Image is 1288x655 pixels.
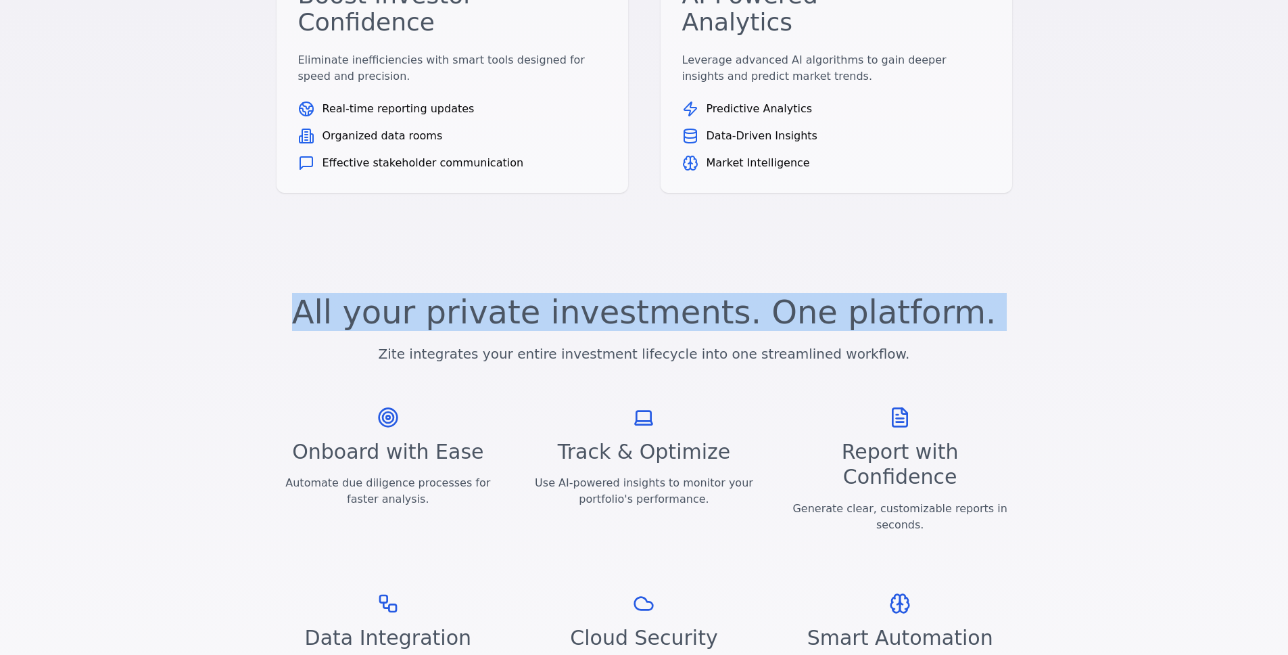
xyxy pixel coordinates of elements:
p: Leverage advanced AI algorithms to gain deeper insights and predict market trends. [682,52,991,85]
h3: Track & Optimize [532,439,756,465]
h3: Cloud Security [532,625,756,651]
h3: Report with Confidence [788,439,1012,490]
span: Organized data rooms [323,128,443,144]
p: Generate clear, customizable reports in seconds. [788,501,1012,533]
h3: Onboard with Ease [277,439,500,465]
span: Predictive Analytics [707,101,813,117]
p: Eliminate inefficiencies with smart tools designed for speed and precision. [298,52,606,85]
p: Use AI-powered insights to monitor your portfolio's performance. [532,475,756,507]
p: Automate due diligence processes for faster analysis. [277,475,500,507]
span: Effective stakeholder communication [323,155,524,171]
h3: Smart Automation [788,625,1012,651]
h3: Data Integration [277,625,500,651]
span: Real-time reporting updates [323,101,475,117]
span: Market Intelligence [707,155,810,171]
p: Zite integrates your entire investment lifecycle into one streamlined workflow. [277,344,1012,363]
h2: All your private investments. One platform. [277,296,1012,328]
span: Data-Driven Insights [707,128,817,144]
